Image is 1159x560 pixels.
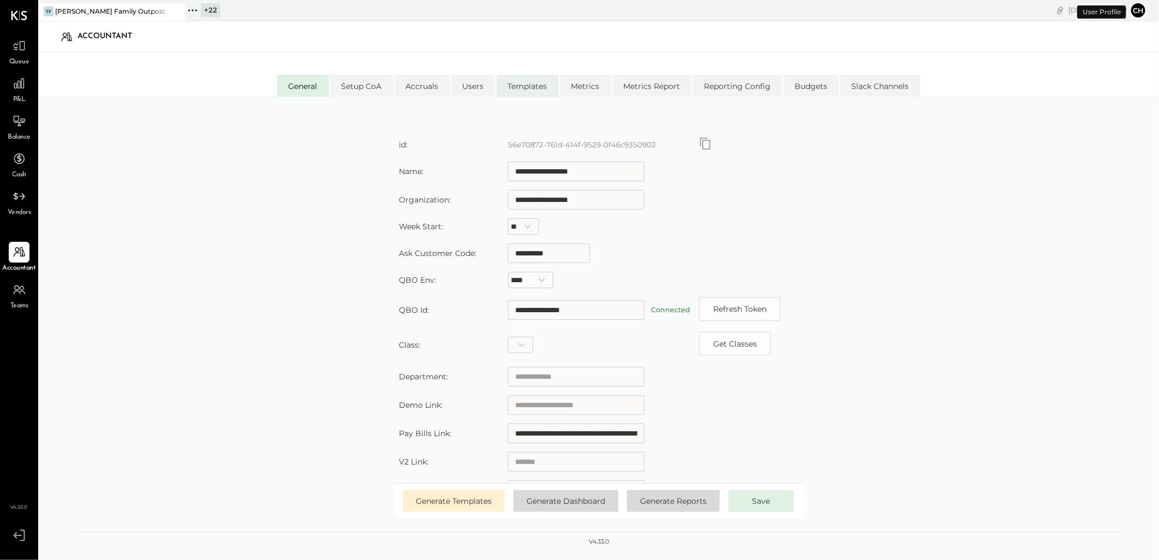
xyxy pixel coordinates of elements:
a: Queue [1,35,38,67]
span: Balance [8,133,31,142]
label: Name: [399,166,423,176]
label: Pay Bills Link: [399,428,451,438]
label: Ask Customer Code: [399,248,476,258]
li: Accruals [395,75,450,97]
li: Reporting Config [693,75,782,97]
li: Budgets [784,75,839,97]
li: Users [451,75,495,97]
span: Vendors [8,208,31,218]
span: Generate Reports [640,496,707,506]
button: Refresh Token [699,297,781,321]
button: Generate Templates [403,490,505,512]
a: Vendors [1,186,38,218]
div: copy link [1055,4,1066,16]
span: Save [752,496,770,506]
label: Week Start: [399,222,443,231]
div: [PERSON_NAME] Family Outpost [55,7,165,16]
label: id: [399,140,408,150]
div: [DATE] [1068,5,1127,15]
label: Class: [399,340,420,350]
span: Queue [9,57,29,67]
li: Templates [497,75,559,97]
button: Copy id [699,137,712,150]
div: TF [44,7,53,16]
a: Balance [1,111,38,142]
div: + 22 [201,3,220,17]
a: Accountant [1,242,38,273]
span: P&L [13,95,26,105]
label: V2 Link: [399,457,428,467]
li: Slack Channels [840,75,921,97]
span: Generate Dashboard [527,496,605,506]
label: Connected [651,306,690,314]
a: Cash [1,148,38,180]
label: 56e70872-761d-414f-9529-0f46c9350902 [508,140,656,149]
label: Demo Link: [399,400,443,410]
button: Generate Dashboard [513,490,618,512]
label: QBO Id: [399,305,429,315]
li: General [277,75,329,97]
div: v 4.33.0 [589,538,610,546]
button: Ch [1130,2,1147,19]
button: Generate Reports [627,490,720,512]
li: Metrics [560,75,611,97]
button: Copy id [699,332,771,356]
label: QBO Env: [399,275,436,285]
label: Organization: [399,195,451,205]
li: Setup CoA [330,75,393,97]
span: Teams [10,301,28,311]
label: Department: [399,372,448,382]
li: Metrics Report [612,75,692,97]
span: Generate Templates [416,496,492,506]
a: P&L [1,73,38,105]
a: Teams [1,279,38,311]
span: Accountant [3,264,36,273]
div: User Profile [1077,5,1126,19]
span: Cash [12,170,26,180]
div: Accountant [77,28,143,45]
button: Save [728,490,794,512]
